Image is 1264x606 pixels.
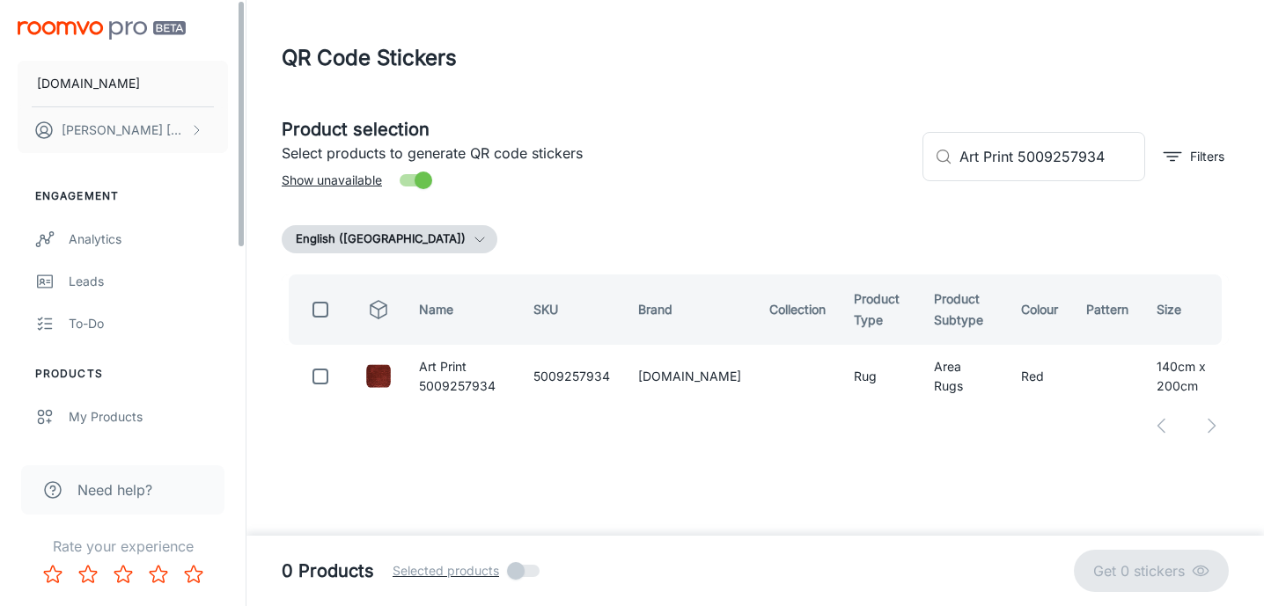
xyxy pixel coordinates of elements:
td: [DOMAIN_NAME] [624,352,755,401]
div: To-do [69,314,228,333]
th: Product Type [840,274,920,345]
button: English ([GEOGRAPHIC_DATA]) [282,225,497,253]
th: SKU [519,274,624,345]
button: filter [1159,142,1229,171]
p: [DOMAIN_NAME] [37,74,140,93]
input: Search by SKU, brand, collection... [959,132,1145,181]
th: Brand [624,274,755,345]
span: Need help? [77,479,152,500]
td: Area Rugs [920,352,1006,401]
h5: Product selection [282,116,908,142]
div: Analytics [69,230,228,249]
button: [PERSON_NAME] [PERSON_NAME] [18,107,228,153]
th: Size [1143,274,1229,345]
th: Name [405,274,519,345]
h1: QR Code Stickers [282,42,457,74]
td: 140cm x 200cm [1143,352,1229,401]
td: Rug [840,352,920,401]
th: Product Subtype [920,274,1006,345]
td: Red [1007,352,1072,401]
span: Show unavailable [282,171,382,190]
div: My Products [69,407,228,427]
div: Leads [69,272,228,291]
img: Roomvo PRO Beta [18,21,186,40]
p: Filters [1190,147,1224,166]
td: 5009257934 [519,352,624,401]
p: [PERSON_NAME] [PERSON_NAME] [62,120,186,140]
th: Pattern [1072,274,1143,345]
th: Collection [755,274,840,345]
th: Colour [1007,274,1072,345]
p: Select products to generate QR code stickers [282,142,908,164]
button: [DOMAIN_NAME] [18,61,228,106]
td: Art Print 5009257934 [405,352,519,401]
